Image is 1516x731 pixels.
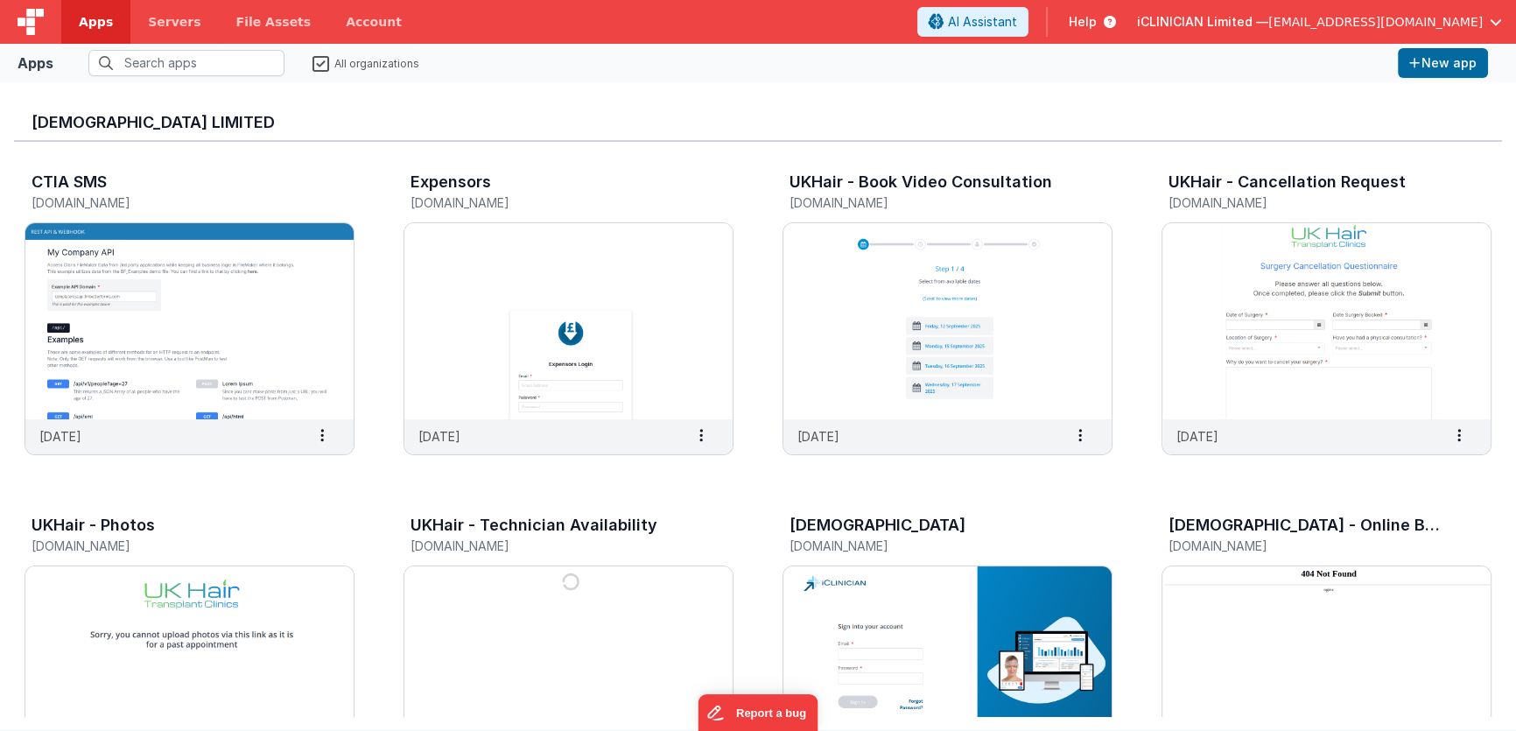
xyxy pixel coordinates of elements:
h5: [DOMAIN_NAME] [1169,196,1448,209]
h3: UKHair - Photos [32,517,155,534]
span: Help [1069,13,1097,31]
span: Apps [79,13,113,31]
h3: UKHair - Book Video Consultation [790,173,1052,191]
h5: [DOMAIN_NAME] [32,196,311,209]
span: AI Assistant [948,13,1017,31]
p: [DATE] [1176,427,1218,446]
h3: UKHair - Cancellation Request [1169,173,1406,191]
h3: UKHair - Technician Availability [411,517,657,534]
iframe: Marker.io feedback button [698,694,818,731]
h3: [DEMOGRAPHIC_DATA] - Online Bookings [1169,517,1442,534]
label: All organizations [312,54,419,71]
div: Apps [18,53,53,74]
h5: [DOMAIN_NAME] [411,539,690,552]
h5: [DOMAIN_NAME] [411,196,690,209]
span: File Assets [236,13,312,31]
h3: [DEMOGRAPHIC_DATA] Limited [32,114,1484,131]
h3: CTIA SMS [32,173,107,191]
span: Servers [148,13,200,31]
p: [DATE] [797,427,839,446]
span: iCLINICIAN Limited — [1137,13,1268,31]
h5: [DOMAIN_NAME] [790,196,1069,209]
p: [DATE] [39,427,81,446]
h3: [DEMOGRAPHIC_DATA] [790,517,965,534]
h5: [DOMAIN_NAME] [1169,539,1448,552]
h5: [DOMAIN_NAME] [32,539,311,552]
h5: [DOMAIN_NAME] [790,539,1069,552]
button: New app [1398,48,1488,78]
h3: Expensors [411,173,491,191]
button: iCLINICIAN Limited — [EMAIL_ADDRESS][DOMAIN_NAME] [1137,13,1502,31]
span: [EMAIL_ADDRESS][DOMAIN_NAME] [1268,13,1483,31]
p: [DATE] [418,427,460,446]
input: Search apps [88,50,284,76]
button: AI Assistant [917,7,1028,37]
